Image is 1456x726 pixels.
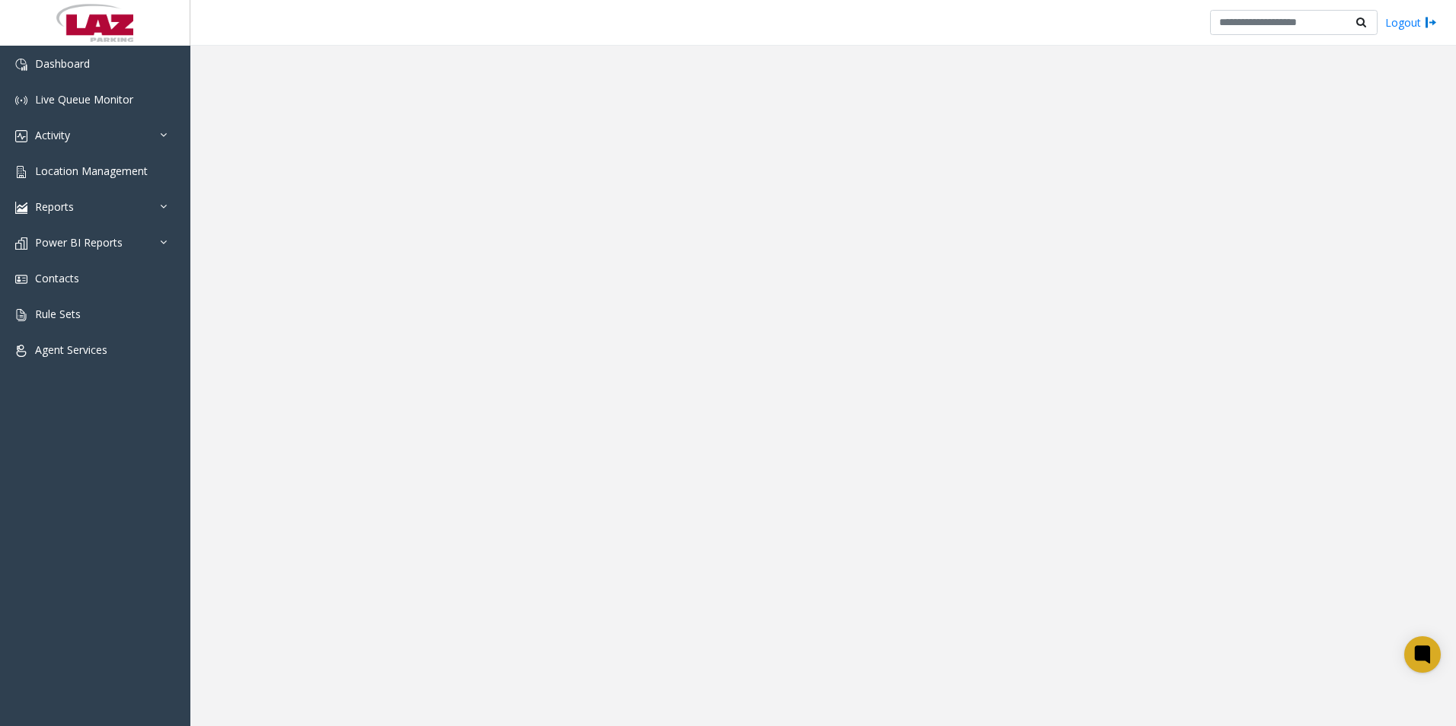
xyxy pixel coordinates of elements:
span: Rule Sets [35,307,81,321]
span: Agent Services [35,342,107,357]
img: 'icon' [15,237,27,250]
img: 'icon' [15,273,27,285]
img: 'icon' [15,59,27,71]
a: Logout [1385,14,1437,30]
span: Contacts [35,271,79,285]
img: 'icon' [15,309,27,321]
img: 'icon' [15,130,27,142]
span: Reports [35,199,74,214]
img: 'icon' [15,166,27,178]
span: Live Queue Monitor [35,92,133,107]
img: 'icon' [15,202,27,214]
img: logout [1425,14,1437,30]
span: Dashboard [35,56,90,71]
span: Power BI Reports [35,235,123,250]
span: Location Management [35,164,148,178]
img: 'icon' [15,345,27,357]
img: 'icon' [15,94,27,107]
span: Activity [35,128,70,142]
